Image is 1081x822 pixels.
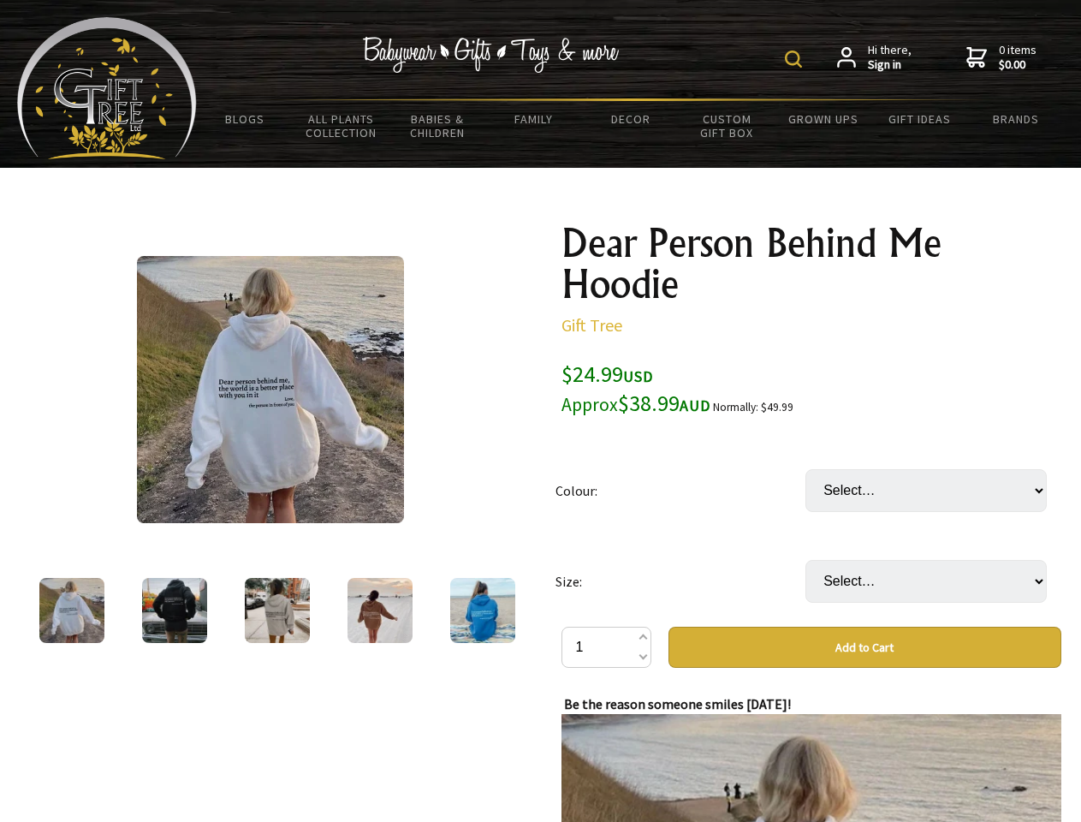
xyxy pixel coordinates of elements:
img: Dear Person Behind Me Hoodie [39,578,104,643]
a: Decor [582,101,679,137]
img: Dear Person Behind Me Hoodie [245,578,310,643]
a: 0 items$0.00 [966,43,1036,73]
span: Hi there, [868,43,912,73]
img: Babyware - Gifts - Toys and more... [17,17,197,159]
img: Dear Person Behind Me Hoodie [142,578,207,643]
img: Dear Person Behind Me Hoodie [347,578,413,643]
span: 0 items [999,42,1036,73]
a: Grown Ups [775,101,871,137]
td: Colour: [555,445,805,536]
a: All Plants Collection [294,101,390,151]
img: Babywear - Gifts - Toys & more [363,37,620,73]
a: Custom Gift Box [679,101,775,151]
button: Add to Cart [668,627,1061,668]
img: Dear Person Behind Me Hoodie [137,256,404,523]
a: Family [486,101,583,137]
a: Brands [968,101,1065,137]
a: BLOGS [197,101,294,137]
small: Normally: $49.99 [713,400,793,414]
h1: Dear Person Behind Me Hoodie [561,223,1061,305]
a: Gift Ideas [871,101,968,137]
strong: Sign in [868,57,912,73]
img: product search [785,51,802,68]
span: AUD [680,396,710,415]
span: $24.99 $38.99 [561,360,710,417]
a: Gift Tree [561,314,622,336]
strong: $0.00 [999,57,1036,73]
span: USD [623,366,653,386]
small: Approx [561,393,618,416]
a: Babies & Children [389,101,486,151]
td: Size: [555,536,805,627]
a: Hi there,Sign in [837,43,912,73]
img: Dear Person Behind Me Hoodie [450,578,515,643]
